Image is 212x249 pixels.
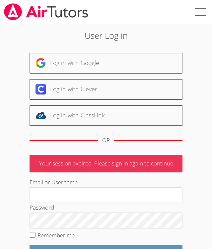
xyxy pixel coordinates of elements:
div: OR [102,136,110,145]
label: Remember me [37,231,75,239]
img: clever-logo-6eab21bc6e7a338710f1a6ff85c0baf02591cd810cc4098c63d3a4b26e2feb20.svg [35,84,46,94]
label: Email or Username [30,178,78,186]
a: Log in with ClassLink [30,105,182,126]
label: Password [30,204,54,211]
a: Log in with Google [30,53,182,74]
img: airtutors_banner-c4298cdbf04f3fff15de1276eac7730deb9818008684d7c2e4769d2f7ddbe033.png [3,3,89,20]
a: Log in with Clever [30,79,182,100]
img: classlink-logo-d6bb404cc1216ec64c9a2012d9dc4662098be43eaf13dc465df04b49fa7ab582.svg [35,110,46,121]
p: Your session expired. Please sign in again to continue [30,155,182,172]
h2: User Log in [30,29,182,42]
img: google-logo-50288ca7cdecda66e5e0955fdab243c47b7ad437acaf1139b6f446037453330a.svg [35,58,46,68]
